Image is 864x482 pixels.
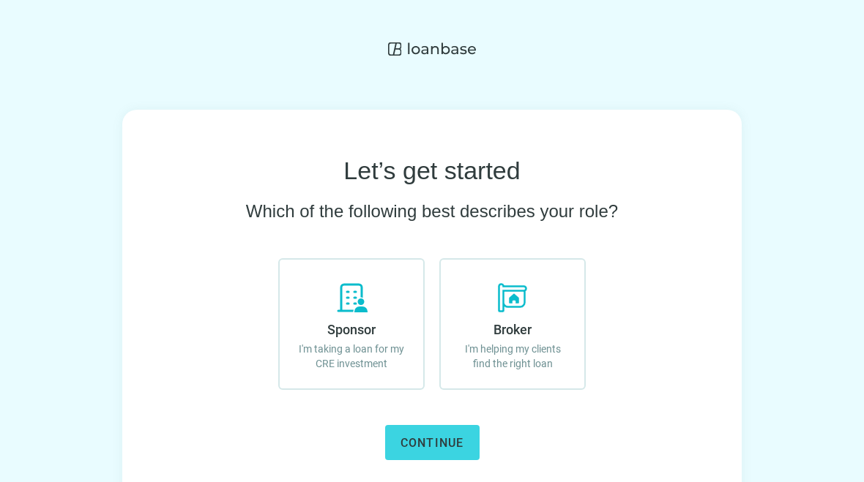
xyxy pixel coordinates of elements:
span: Broker [494,322,532,337]
h1: Let’s get started [343,157,520,185]
span: Continue [401,436,464,450]
p: I'm taking a loan for my CRE investment [294,342,409,371]
button: Continue [385,425,480,460]
h2: Which of the following best describes your role? [246,200,618,223]
span: Sponsor [327,322,376,337]
p: I'm helping my clients find the right loan [455,342,570,371]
